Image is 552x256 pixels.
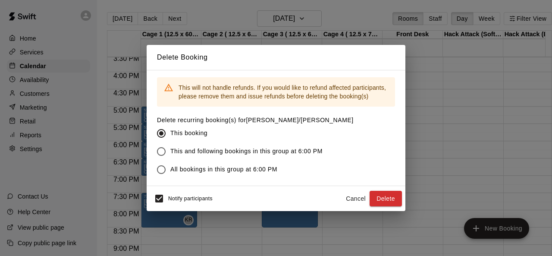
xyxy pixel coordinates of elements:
[170,129,207,138] span: This booking
[147,45,405,70] h2: Delete Booking
[157,116,354,124] label: Delete recurring booking(s) for [PERSON_NAME]/[PERSON_NAME]
[170,147,323,156] span: This and following bookings in this group at 6:00 PM
[342,191,370,207] button: Cancel
[370,191,402,207] button: Delete
[170,165,277,174] span: All bookings in this group at 6:00 PM
[168,196,213,202] span: Notify participants
[179,80,388,104] div: This will not handle refunds. If you would like to refund affected participants, please remove th...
